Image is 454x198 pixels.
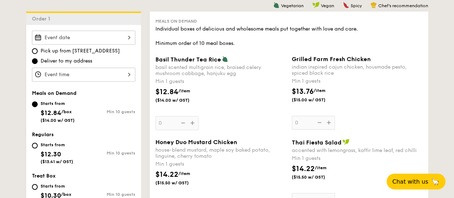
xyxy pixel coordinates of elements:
[370,2,377,8] img: icon-chef-hat.a58ddaea.svg
[292,139,342,146] span: Thai Fiesta Salad
[32,184,38,190] input: Starts from$10.30/box($11.23 w/ GST)Min 10 guests
[292,174,341,180] span: ($15.50 w/ GST)
[431,178,440,186] span: 🦙
[84,151,135,156] div: Min 10 guests
[41,47,120,55] span: Pick up from [STREET_ADDRESS]
[292,147,422,153] div: accented with lemongrass, kaffir lime leaf, red chilli
[155,161,286,168] div: Min 1 guests
[155,97,204,103] span: ($14.00 w/ GST)
[61,192,71,197] span: /box
[84,109,135,114] div: Min 10 guests
[292,64,422,76] div: indian inspired cajun chicken, housmade pesto, spiced black rice
[321,3,334,8] span: Vegan
[61,109,72,114] span: /box
[378,3,428,8] span: Chef's recommendation
[32,16,53,22] span: Order 1
[155,139,237,146] span: Honey Duo Mustard Chicken
[32,58,38,64] input: Deliver to my address
[32,143,38,148] input: Starts from$12.30($13.41 w/ GST)Min 10 guests
[155,170,178,179] span: $14.22
[292,165,315,173] span: $14.22
[32,101,38,107] input: Starts from$12.84/box($14.00 w/ GST)Min 10 guests
[342,139,350,145] img: icon-vegan.f8ff3823.svg
[292,97,341,103] span: ($15.00 w/ GST)
[155,64,286,77] div: basil scented multigrain rice, braised celery mushroom cabbage, hanjuku egg
[41,101,75,106] div: Starts from
[32,173,56,179] span: Treat Box
[155,26,422,47] div: Individual boxes of delicious and wholesome meals put together with love and care. Minimum order ...
[292,155,422,162] div: Min 1 guests
[155,19,197,24] span: Meals on Demand
[155,147,286,159] div: house-blend mustard, maple soy baked potato, linguine, cherry tomato
[32,68,135,82] input: Event time
[292,87,314,96] span: $13.76
[32,31,135,45] input: Event date
[41,183,73,189] div: Starts from
[222,56,228,62] img: icon-vegetarian.fe4039eb.svg
[351,3,362,8] span: Spicy
[155,88,178,96] span: $12.84
[41,142,73,148] div: Starts from
[178,88,190,93] span: /item
[41,57,92,65] span: Deliver to my address
[41,159,73,164] span: ($13.41 w/ GST)
[32,132,54,138] span: Regulars
[155,78,286,85] div: Min 1 guests
[155,56,221,63] span: Basil Thunder Tea Rice
[32,90,76,96] span: Meals on Demand
[312,2,319,8] img: icon-vegan.f8ff3823.svg
[392,178,428,185] span: Chat with us
[292,56,371,63] span: Grilled Farm Fresh Chicken
[178,171,190,176] span: /item
[273,2,280,8] img: icon-vegetarian.fe4039eb.svg
[41,150,61,158] span: $12.30
[315,165,327,170] span: /item
[32,48,38,54] input: Pick up from [STREET_ADDRESS]
[292,78,422,85] div: Min 1 guests
[41,118,75,123] span: ($14.00 w/ GST)
[387,174,445,189] button: Chat with us🦙
[155,180,204,186] span: ($15.50 w/ GST)
[84,192,135,197] div: Min 10 guests
[314,88,326,93] span: /item
[343,2,349,8] img: icon-spicy.37a8142b.svg
[41,109,61,117] span: $12.84
[281,3,304,8] span: Vegetarian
